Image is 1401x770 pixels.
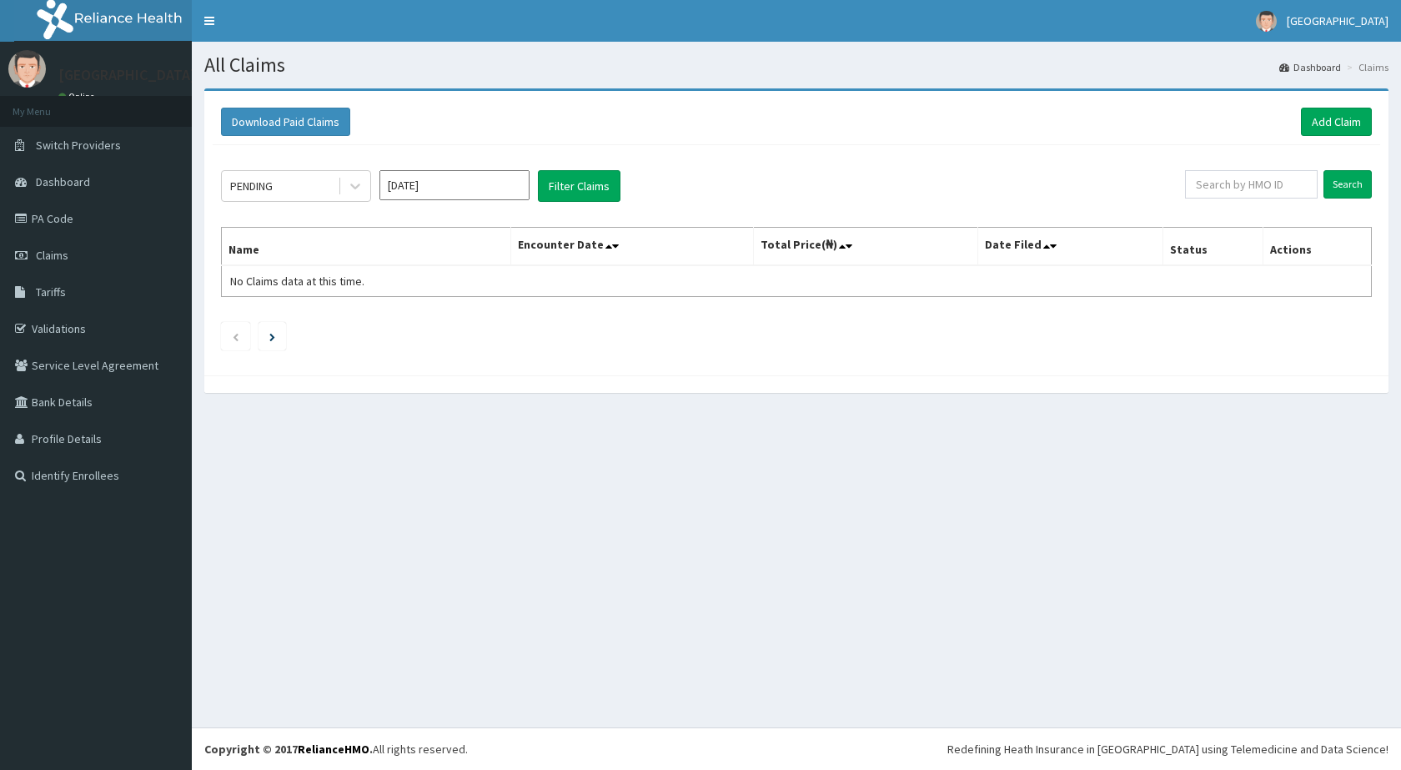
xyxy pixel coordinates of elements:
p: [GEOGRAPHIC_DATA] [58,68,196,83]
strong: Copyright © 2017 . [204,742,373,757]
span: Dashboard [36,174,90,189]
input: Select Month and Year [379,170,530,200]
a: RelianceHMO [298,742,369,757]
li: Claims [1343,60,1388,74]
input: Search by HMO ID [1185,170,1318,199]
th: Total Price(₦) [753,228,977,266]
button: Download Paid Claims [221,108,350,136]
div: Redefining Heath Insurance in [GEOGRAPHIC_DATA] using Telemedicine and Data Science! [947,741,1388,757]
img: User Image [1256,11,1277,32]
span: Tariffs [36,284,66,299]
input: Search [1323,170,1372,199]
a: Next page [269,329,275,344]
footer: All rights reserved. [192,727,1401,770]
div: PENDING [230,178,273,194]
button: Filter Claims [538,170,620,202]
a: Previous page [232,329,239,344]
span: [GEOGRAPHIC_DATA] [1287,13,1388,28]
span: Switch Providers [36,138,121,153]
a: Dashboard [1279,60,1341,74]
a: Online [58,91,98,103]
h1: All Claims [204,54,1388,76]
th: Date Filed [977,228,1163,266]
img: User Image [8,50,46,88]
th: Status [1163,228,1263,266]
span: Claims [36,248,68,263]
a: Add Claim [1301,108,1372,136]
th: Actions [1263,228,1372,266]
span: No Claims data at this time. [230,274,364,289]
th: Name [222,228,511,266]
th: Encounter Date [511,228,753,266]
